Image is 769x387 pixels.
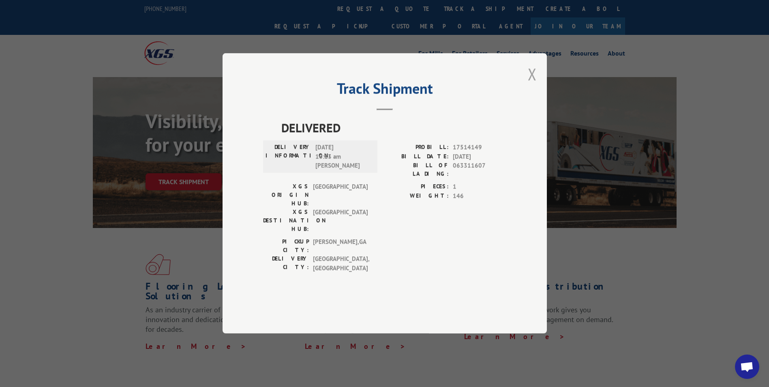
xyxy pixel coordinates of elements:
[266,143,311,171] label: DELIVERY INFORMATION:
[735,355,759,379] div: Open chat
[385,161,449,178] label: BILL OF LADING:
[263,208,309,234] label: XGS DESTINATION HUB:
[263,83,506,98] h2: Track Shipment
[453,152,506,161] span: [DATE]
[313,238,368,255] span: [PERSON_NAME] , GA
[528,63,537,85] button: Close modal
[453,191,506,201] span: 146
[263,238,309,255] label: PICKUP CITY:
[313,208,368,234] span: [GEOGRAPHIC_DATA]
[263,255,309,273] label: DELIVERY CITY:
[385,191,449,201] label: WEIGHT:
[453,183,506,192] span: 1
[313,183,368,208] span: [GEOGRAPHIC_DATA]
[385,183,449,192] label: PIECES:
[453,143,506,153] span: 17514149
[313,255,368,273] span: [GEOGRAPHIC_DATA] , [GEOGRAPHIC_DATA]
[385,152,449,161] label: BILL DATE:
[263,183,309,208] label: XGS ORIGIN HUB:
[453,161,506,178] span: 063311607
[385,143,449,153] label: PROBILL:
[281,119,506,137] span: DELIVERED
[315,143,370,171] span: [DATE] 10:13 am [PERSON_NAME]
